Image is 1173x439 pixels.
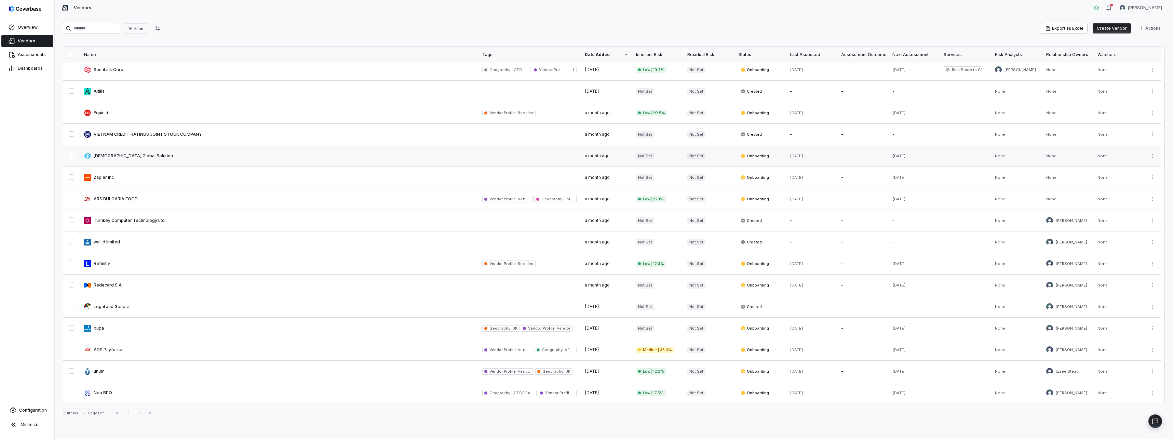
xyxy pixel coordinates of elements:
[790,369,803,374] span: [DATE]
[786,124,837,145] td: -
[1147,323,1158,333] button: More actions
[741,369,769,374] span: Onboarding
[892,197,906,201] span: [DATE]
[489,110,517,115] span: Vendor Profile :
[687,174,705,181] span: Not Set
[636,261,666,267] span: Low | 12.3%
[511,67,553,72] span: [GEOGRAPHIC_DATA]
[585,89,599,94] span: [DATE]
[944,52,987,57] div: Services
[1147,194,1158,204] button: More actions
[489,347,517,352] span: Vendor Profile :
[636,347,674,353] span: Medium | 33.3%
[790,261,803,266] span: [DATE]
[837,145,888,167] td: -
[84,52,474,57] div: Name
[511,326,517,331] span: UK
[687,368,705,375] span: Not Set
[1046,239,1053,245] img: Stephen Jackson avatar
[687,217,705,224] span: Not Set
[1056,326,1087,331] span: [PERSON_NAME]
[1147,388,1158,398] button: More actions
[1128,5,1162,11] span: [PERSON_NAME]
[837,167,888,188] td: -
[1147,108,1158,118] button: More actions
[585,153,610,158] span: a month ago
[1046,346,1053,353] img: Sammie Tan avatar
[741,218,762,223] span: Created
[541,197,563,201] span: Geography :
[585,390,599,395] span: [DATE]
[517,347,531,352] span: Vendor
[888,81,940,102] td: -
[892,347,906,352] span: [DATE]
[18,52,46,57] span: Assessments
[888,296,940,318] td: -
[888,124,940,145] td: -
[790,326,803,331] span: [DATE]
[790,197,803,201] span: [DATE]
[741,153,769,159] span: Onboarding
[636,325,654,332] span: Not Set
[517,110,533,115] span: Reseller
[1056,390,1087,396] span: [PERSON_NAME]
[1056,369,1079,374] span: Izzee Stead
[687,304,705,310] span: Not Set
[944,66,982,73] span: Risk Score to CrossCore
[1136,23,1165,34] button: More actions
[517,261,533,266] span: Reseller
[687,282,705,289] span: Not Set
[837,361,888,382] td: -
[1147,172,1158,183] button: More actions
[1147,345,1158,355] button: More actions
[564,347,575,352] span: APAC
[1056,218,1087,223] span: [PERSON_NAME]
[892,154,906,158] span: [DATE]
[892,369,906,374] span: [DATE]
[687,88,705,95] span: Not Set
[790,390,803,395] span: [DATE]
[892,175,906,180] span: [DATE]
[489,326,511,331] span: Geography :
[636,239,654,245] span: Not Set
[837,59,888,81] td: -
[568,67,577,73] span: + 1
[636,67,666,73] span: Low | 19.7%
[739,52,782,57] div: Status
[18,25,38,30] span: Overview
[790,347,803,352] span: [DATE]
[837,124,888,145] td: -
[585,239,610,244] span: a month ago
[837,275,888,296] td: -
[585,132,610,137] span: a month ago
[687,131,705,138] span: Not Set
[837,382,888,404] td: -
[741,239,762,245] span: Created
[1093,23,1131,34] button: Create Vendor
[636,174,654,181] span: Not Set
[892,52,935,57] div: Next Assessment
[82,411,84,415] div: •
[585,52,628,57] div: Date Added
[1116,3,1166,13] button: Hannah Fozard avatar[PERSON_NAME]
[21,422,39,427] span: Minimize
[563,197,575,201] span: EMEA
[3,418,52,431] button: Minimize
[482,52,577,57] div: Tags
[741,196,769,202] span: Onboarding
[741,282,769,288] span: Onboarding
[539,67,566,72] span: Vendor Profile :
[1046,52,1089,57] div: Relationship Owners
[687,347,705,353] span: Not Set
[636,131,654,138] span: Not Set
[1046,217,1053,224] img: Stephen Jackson avatar
[1046,303,1053,310] img: Martin Bowles avatar
[585,282,610,288] span: a month ago
[741,89,762,94] span: Created
[636,390,666,396] span: Low | 17.5%
[585,110,610,115] span: a month ago
[741,132,762,137] span: Created
[837,318,888,339] td: -
[687,67,705,73] span: Not Set
[790,283,803,288] span: [DATE]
